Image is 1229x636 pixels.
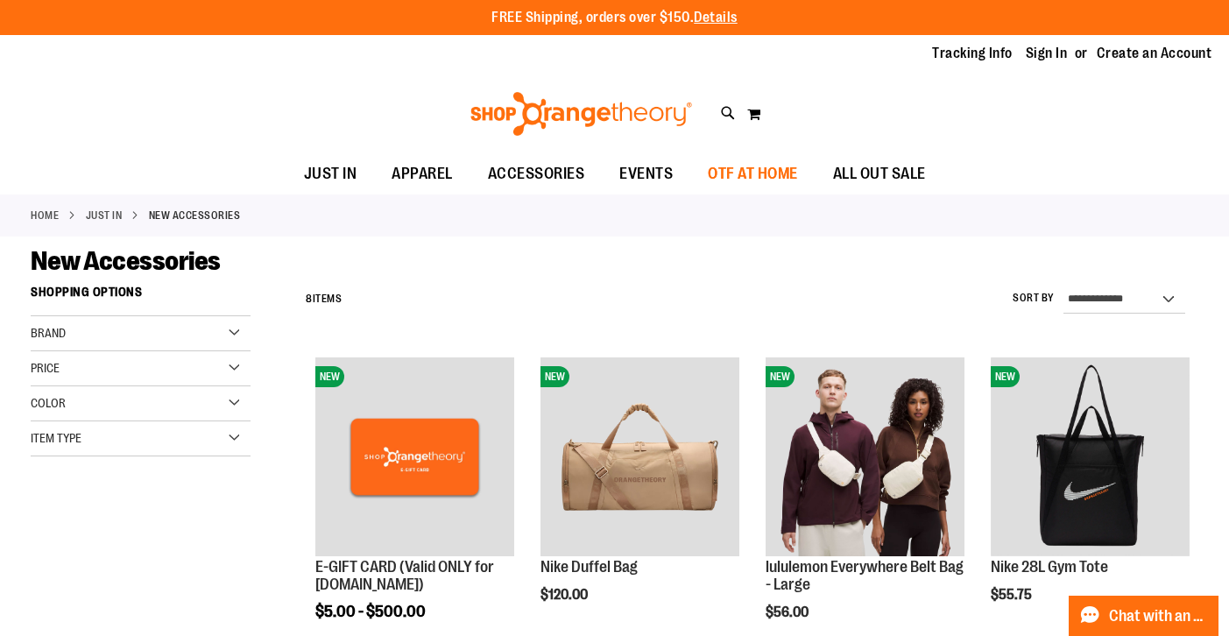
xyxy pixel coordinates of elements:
[540,357,739,559] a: Nike Duffel BagNEW
[991,357,1190,559] a: Nike 28L Gym ToteNEW
[31,277,251,316] strong: Shopping Options
[766,604,811,620] span: $56.00
[86,208,123,223] a: JUST IN
[315,366,344,387] span: NEW
[315,603,426,620] span: $5.00 - $500.00
[31,361,60,375] span: Price
[766,357,964,556] img: lululemon Everywhere Belt Bag - Large
[306,286,342,313] h2: Items
[31,208,59,223] a: Home
[991,558,1108,576] a: Nike 28L Gym Tote
[766,357,964,559] a: lululemon Everywhere Belt Bag - LargeNEW
[540,357,739,556] img: Nike Duffel Bag
[694,10,738,25] a: Details
[31,326,66,340] span: Brand
[766,558,964,593] a: lululemon Everywhere Belt Bag - Large
[540,587,590,603] span: $120.00
[315,558,494,593] a: E-GIFT CARD (Valid ONLY for [DOMAIN_NAME])
[306,293,313,305] span: 8
[488,154,585,194] span: ACCESSORIES
[991,357,1190,556] img: Nike 28L Gym Tote
[833,154,926,194] span: ALL OUT SALE
[991,366,1020,387] span: NEW
[991,587,1035,603] span: $55.75
[540,558,638,576] a: Nike Duffel Bag
[1069,596,1219,636] button: Chat with an Expert
[708,154,798,194] span: OTF AT HOME
[31,431,81,445] span: Item Type
[149,208,241,223] strong: New Accessories
[491,8,738,28] p: FREE Shipping, orders over $150.
[619,154,673,194] span: EVENTS
[392,154,453,194] span: APPAREL
[1109,608,1208,625] span: Chat with an Expert
[31,246,221,276] span: New Accessories
[766,366,795,387] span: NEW
[304,154,357,194] span: JUST IN
[1026,44,1068,63] a: Sign In
[932,44,1013,63] a: Tracking Info
[31,396,66,410] span: Color
[1013,291,1055,306] label: Sort By
[315,357,514,559] a: E-GIFT CARD (Valid ONLY for ShopOrangetheory.com)NEW
[1097,44,1212,63] a: Create an Account
[315,357,514,556] img: E-GIFT CARD (Valid ONLY for ShopOrangetheory.com)
[540,366,569,387] span: NEW
[468,92,695,136] img: Shop Orangetheory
